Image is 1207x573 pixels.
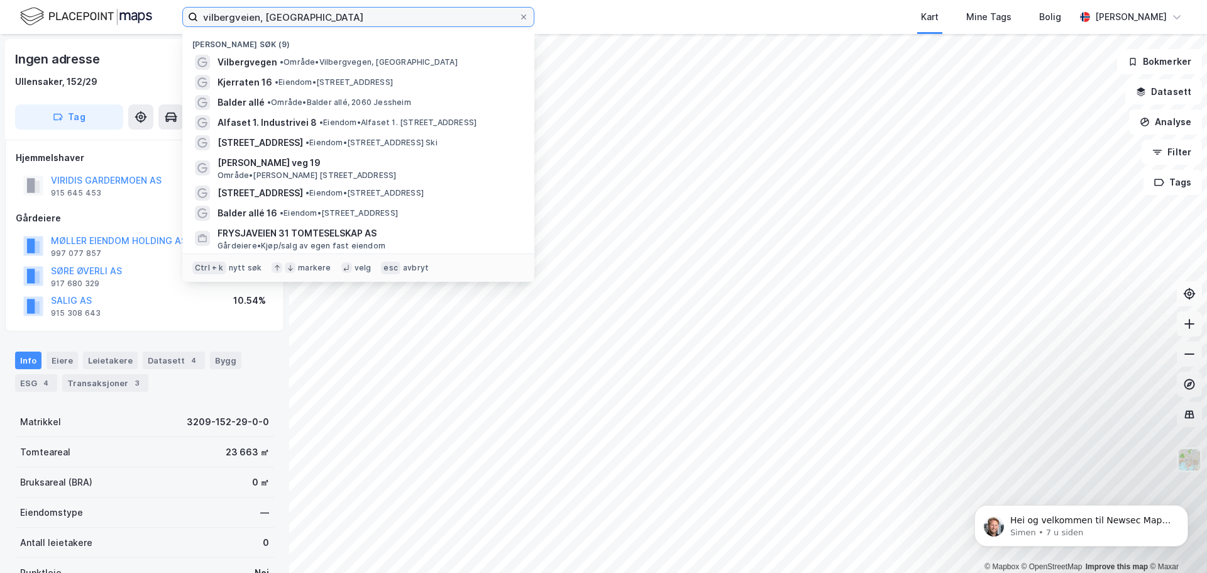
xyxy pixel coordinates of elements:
[15,374,57,392] div: ESG
[20,414,61,430] div: Matrikkel
[306,188,424,198] span: Eiendom • [STREET_ADDRESS]
[51,188,101,198] div: 915 645 453
[1144,170,1202,195] button: Tags
[51,248,101,259] div: 997 077 857
[182,30,534,52] div: [PERSON_NAME] søk (9)
[210,352,241,369] div: Bygg
[20,535,92,550] div: Antall leietakere
[15,104,123,130] button: Tag
[131,377,143,389] div: 3
[233,293,266,308] div: 10.54%
[51,279,99,289] div: 917 680 329
[218,186,303,201] span: [STREET_ADDRESS]
[306,138,309,147] span: •
[306,188,309,197] span: •
[263,535,269,550] div: 0
[187,414,269,430] div: 3209-152-29-0-0
[218,206,277,221] span: Balder allé 16
[229,263,262,273] div: nytt søk
[260,505,269,520] div: —
[15,352,41,369] div: Info
[192,262,226,274] div: Ctrl + k
[20,505,83,520] div: Eiendomstype
[83,352,138,369] div: Leietakere
[280,57,458,67] span: Område • Vilbergvegen, [GEOGRAPHIC_DATA]
[1117,49,1202,74] button: Bokmerker
[280,57,284,67] span: •
[1022,562,1083,571] a: OpenStreetMap
[20,6,152,28] img: logo.f888ab2527a4732fd821a326f86c7f29.svg
[198,8,519,26] input: Søk på adresse, matrikkel, gårdeiere, leietakere eller personer
[1086,562,1148,571] a: Improve this map
[921,9,939,25] div: Kart
[267,97,271,107] span: •
[20,475,92,490] div: Bruksareal (BRA)
[143,352,205,369] div: Datasett
[218,55,277,70] span: Vilbergvegen
[1095,9,1167,25] div: [PERSON_NAME]
[15,74,97,89] div: Ullensaker, 152/29
[16,150,273,165] div: Hjemmelshaver
[40,377,52,389] div: 4
[187,354,200,367] div: 4
[267,97,411,108] span: Område • Balder allé, 2060 Jessheim
[381,262,400,274] div: esc
[280,208,398,218] span: Eiendom • [STREET_ADDRESS]
[966,9,1011,25] div: Mine Tags
[218,75,272,90] span: Kjerraten 16
[218,241,385,251] span: Gårdeiere • Kjøp/salg av egen fast eiendom
[403,263,429,273] div: avbryt
[280,208,284,218] span: •
[51,308,101,318] div: 915 308 643
[62,374,148,392] div: Transaksjoner
[319,118,477,128] span: Eiendom • Alfaset 1. [STREET_ADDRESS]
[47,352,78,369] div: Eiere
[16,211,273,226] div: Gårdeiere
[984,562,1019,571] a: Mapbox
[355,263,372,273] div: velg
[218,226,519,241] span: FRYSJAVEIEN 31 TOMTESELSKAP AS
[20,445,70,460] div: Tomteareal
[319,118,323,127] span: •
[15,49,102,69] div: Ingen adresse
[1039,9,1061,25] div: Bolig
[226,445,269,460] div: 23 663 ㎡
[275,77,393,87] span: Eiendom • [STREET_ADDRESS]
[218,170,396,181] span: Område • [PERSON_NAME] [STREET_ADDRESS]
[218,95,265,110] span: Balder allé
[218,135,303,150] span: [STREET_ADDRESS]
[1125,79,1202,104] button: Datasett
[956,479,1207,567] iframe: Intercom notifications melding
[1129,109,1202,135] button: Analyse
[1177,448,1201,472] img: Z
[1142,140,1202,165] button: Filter
[218,155,519,170] span: [PERSON_NAME] veg 19
[275,77,278,87] span: •
[306,138,438,148] span: Eiendom • [STREET_ADDRESS] Ski
[218,115,317,130] span: Alfaset 1. Industrivei 8
[252,475,269,490] div: 0 ㎡
[298,263,331,273] div: markere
